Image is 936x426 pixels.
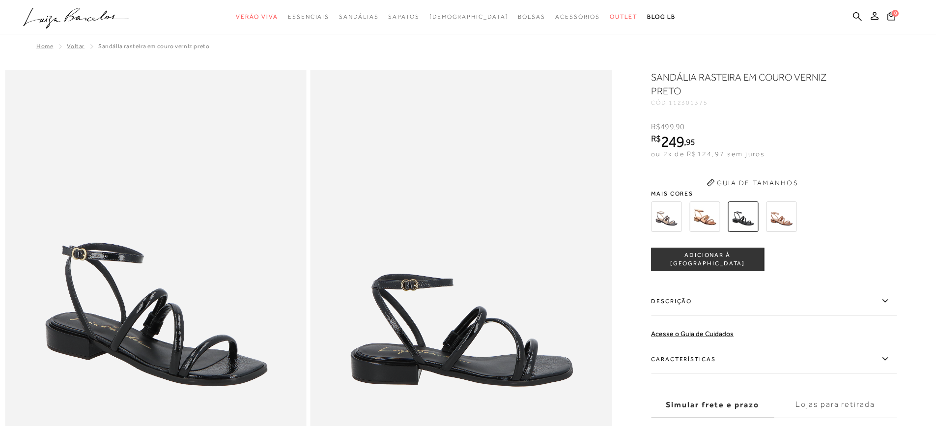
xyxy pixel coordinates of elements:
a: categoryNavScreenReaderText [555,8,600,26]
span: 95 [686,137,695,147]
span: 249 [661,133,684,150]
button: 0 [884,11,898,24]
span: Mais cores [651,191,897,197]
label: Descrição [651,287,897,315]
i: , [674,122,685,131]
span: 112301375 [669,99,708,106]
a: categoryNavScreenReaderText [518,8,545,26]
button: ADICIONAR À [GEOGRAPHIC_DATA] [651,248,764,271]
a: categoryNavScreenReaderText [610,8,637,26]
span: Acessórios [555,13,600,20]
span: [DEMOGRAPHIC_DATA] [429,13,509,20]
i: R$ [651,134,661,143]
span: Essenciais [288,13,329,20]
img: SANDÁLIA RASTEIRA DEGRADÊ BRONZE [689,201,720,232]
button: Guia de Tamanhos [703,175,801,191]
a: categoryNavScreenReaderText [288,8,329,26]
label: Características [651,345,897,373]
a: Voltar [67,43,85,50]
a: noSubCategoriesText [429,8,509,26]
img: RASTEIRA DE TIRAS FINAS COM SALTO EM COURO VERNIZ CINZA STORM [651,201,681,232]
a: categoryNavScreenReaderText [236,8,278,26]
div: CÓD: [651,100,848,106]
a: categoryNavScreenReaderText [339,8,378,26]
h1: SANDÁLIA RASTEIRA EM COURO VERNIZ PRETO [651,70,835,98]
label: Lojas para retirada [774,392,897,418]
a: BLOG LB [647,8,676,26]
a: Home [36,43,53,50]
a: Acesse o Guia de Cuidados [651,330,734,338]
span: 90 [676,122,684,131]
span: 499 [660,122,674,131]
span: 0 [892,10,899,17]
span: Sandálias [339,13,378,20]
img: SANDÁLIA RASTEIRA EM COURO VERNIZ PRETO [728,201,758,232]
span: Verão Viva [236,13,278,20]
i: , [684,138,695,146]
i: R$ [651,122,660,131]
span: Sapatos [388,13,419,20]
label: Simular frete e prazo [651,392,774,418]
span: ou 2x de R$124,97 sem juros [651,150,765,158]
span: Outlet [610,13,637,20]
a: categoryNavScreenReaderText [388,8,419,26]
span: Bolsas [518,13,545,20]
span: ADICIONAR À [GEOGRAPHIC_DATA] [652,251,764,268]
img: SANDÁLIA RASTEIRA EM VERNIZ CARAMELO [766,201,796,232]
span: SANDÁLIA RASTEIRA EM COURO VERNIZ PRETO [98,43,209,50]
span: BLOG LB [647,13,676,20]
